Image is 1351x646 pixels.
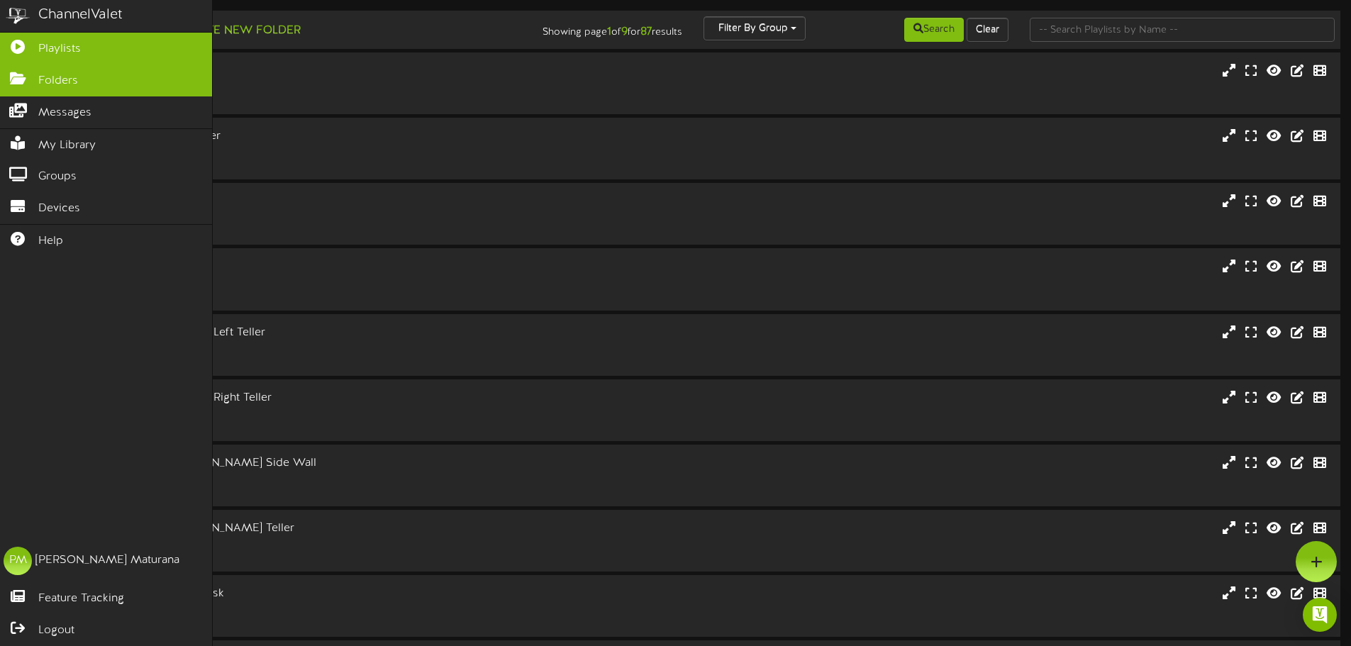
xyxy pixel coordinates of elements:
div: Arrowhead Mall Front Desk [57,586,574,602]
div: Apache Junction [PERSON_NAME] Teller [57,520,574,537]
span: Help [38,233,63,250]
div: # 10869 [57,91,574,104]
div: # 10868 [57,157,574,169]
strong: 1 [607,26,611,38]
button: Clear [967,18,1008,42]
div: # 11273 [57,484,574,496]
div: [PERSON_NAME] Maturana [35,552,179,569]
div: # 12152 [57,418,574,430]
div: [GEOGRAPHIC_DATA] [57,63,574,79]
div: Ahwatukee Entrance [57,194,574,210]
span: Folders [38,73,78,89]
button: Search [904,18,964,42]
div: [PERSON_NAME] School Left Teller [57,325,574,341]
span: Playlists [38,41,81,57]
div: # 11272 [57,549,574,561]
div: # 11203 [57,222,574,234]
div: Landscape ( 16:9 ) [57,210,574,222]
span: Messages [38,105,91,121]
div: Portrait ( 9:16 ) [57,602,574,614]
div: [PERSON_NAME] [57,259,574,275]
div: Showing page of for results [476,16,693,40]
div: # 11204 [57,287,574,299]
div: ChannelValet [38,5,123,26]
button: Filter By Group [704,16,806,40]
div: PM [4,547,32,575]
input: -- Search Playlists by Name -- [1030,18,1335,42]
span: Groups [38,169,77,185]
div: Landscape ( 16:9 ) [57,406,574,418]
div: Landscape ( 16:9 ) [57,79,574,91]
div: # 11210 [57,614,574,626]
button: Create New Folder [164,22,305,40]
strong: 87 [640,26,652,38]
span: My Library [38,138,96,154]
div: Landscape ( 16:9 ) [57,275,574,287]
strong: 9 [621,26,628,38]
div: # 12151 [57,352,574,364]
div: Landscape ( 16:9 ) [57,340,574,352]
span: Devices [38,201,80,217]
div: [PERSON_NAME] School Right Teller [57,390,574,406]
div: Landscape ( 16:9 ) [57,537,574,549]
div: Portrait ( 9:16 ) [57,472,574,484]
div: [GEOGRAPHIC_DATA] Teller [57,128,574,145]
span: Logout [38,623,74,639]
div: Open Intercom Messenger [1303,598,1337,632]
div: Apache Junction [PERSON_NAME] Side Wall [57,455,574,472]
span: Feature Tracking [38,591,124,607]
div: Landscape ( 16:9 ) [57,145,574,157]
